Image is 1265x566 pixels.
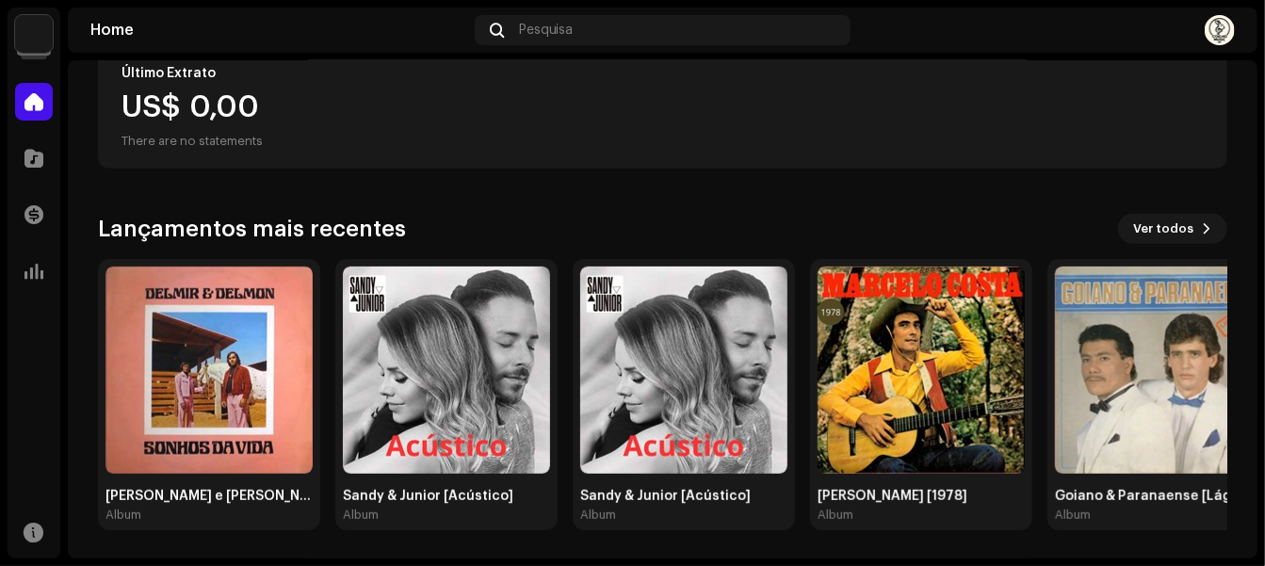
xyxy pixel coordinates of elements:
[105,267,313,474] img: 34b8c782-a877-4675-bc4b-b3e95a26a9d5
[343,489,550,504] div: Sandy & Junior [Acústico]
[818,489,1025,504] div: [PERSON_NAME] [1978]
[818,267,1025,474] img: 360e0297-084e-435f-8804-15cab4ffdf01
[105,489,313,504] div: [PERSON_NAME] e [PERSON_NAME] [Sonhos da Vida]
[1118,214,1227,244] button: Ver todos
[1055,508,1091,523] div: Album
[90,23,467,38] div: Home
[580,267,787,474] img: 702773ed-e98d-49ee-b1c4-5da8933ff4a3
[1055,267,1262,474] img: d4ca12a9-7967-4b94-8704-0aa7533a76d3
[98,214,406,244] h3: Lançamentos mais recentes
[580,508,616,523] div: Album
[98,50,1227,169] re-o-card-value: Último Extrato
[1205,15,1235,45] img: 9209a818-ae4a-4b6b-ac49-10dab2ebe703
[122,130,263,153] div: There are no statements
[1055,489,1262,504] div: Goiano & Paranaense [Lágrimas de Pai]
[818,508,853,523] div: Album
[519,23,574,38] span: Pesquisa
[343,267,550,474] img: 206af202-5ffc-4322-848e-a9d42bb80f6f
[580,489,787,504] div: Sandy & Junior [Acústico]
[15,15,53,53] img: c86870aa-2232-4ba3-9b41-08f587110171
[122,66,1204,81] div: Último Extrato
[1133,210,1193,248] span: Ver todos
[343,508,379,523] div: Album
[105,508,141,523] div: Album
